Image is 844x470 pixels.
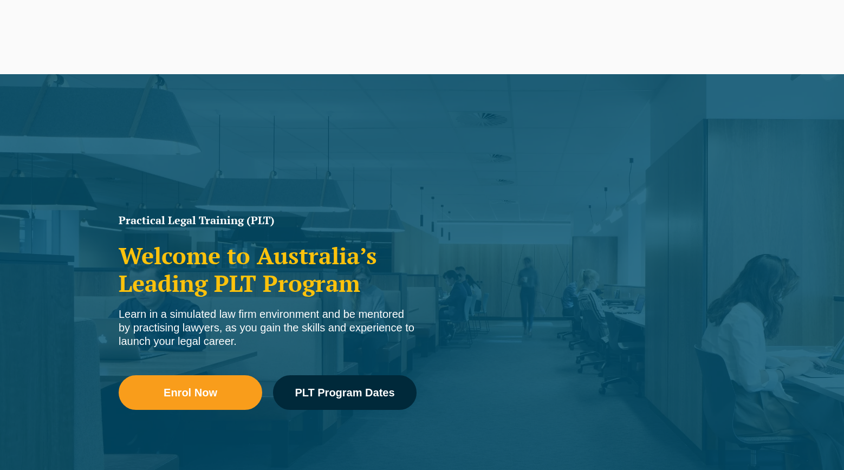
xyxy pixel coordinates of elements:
a: Enrol Now [119,375,262,410]
h1: Practical Legal Training (PLT) [119,215,417,226]
span: PLT Program Dates [295,387,394,398]
div: Learn in a simulated law firm environment and be mentored by practising lawyers, as you gain the ... [119,308,417,348]
span: Enrol Now [164,387,217,398]
h2: Welcome to Australia’s Leading PLT Program [119,242,417,297]
a: PLT Program Dates [273,375,417,410]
